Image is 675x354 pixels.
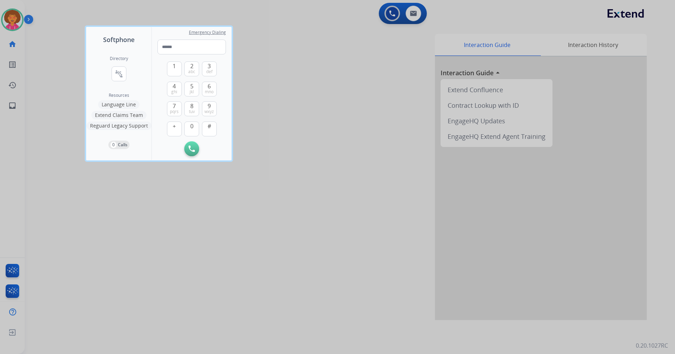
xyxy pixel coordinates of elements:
span: 4 [173,82,176,90]
button: # [202,122,217,136]
button: Language Line [98,100,139,109]
span: Softphone [103,35,135,45]
span: 8 [190,102,193,110]
span: ghi [171,89,177,95]
span: # [208,122,211,130]
span: abc [188,69,195,75]
span: 6 [208,82,211,90]
button: 0Calls [108,141,130,149]
p: 0.20.1027RC [636,341,668,350]
button: 4ghi [167,82,182,96]
span: 9 [208,102,211,110]
button: 9wxyz [202,101,217,116]
button: + [167,122,182,136]
span: 5 [190,82,193,90]
button: 5jkl [184,82,199,96]
span: 0 [190,122,193,130]
button: Extend Claims Team [91,111,147,119]
button: 0 [184,122,199,136]
button: 7pqrs [167,101,182,116]
button: Reguard Legacy Support [86,122,151,130]
span: wxyz [204,109,214,114]
button: 6mno [202,82,217,96]
p: 0 [110,142,117,148]
span: mno [205,89,214,95]
span: def [206,69,213,75]
span: tuv [189,109,195,114]
button: 8tuv [184,101,199,116]
span: 3 [208,62,211,70]
button: 3def [202,61,217,76]
p: Calls [118,142,127,148]
button: 1 [167,61,182,76]
h2: Directory [110,56,128,61]
span: pqrs [170,109,179,114]
span: Emergency Dialing [189,30,226,35]
span: 1 [173,62,176,70]
span: jkl [190,89,194,95]
mat-icon: connect_without_contact [115,70,123,78]
span: 7 [173,102,176,110]
span: Resources [109,93,129,98]
img: call-button [189,146,195,152]
span: + [173,122,176,130]
span: 2 [190,62,193,70]
button: 2abc [184,61,199,76]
